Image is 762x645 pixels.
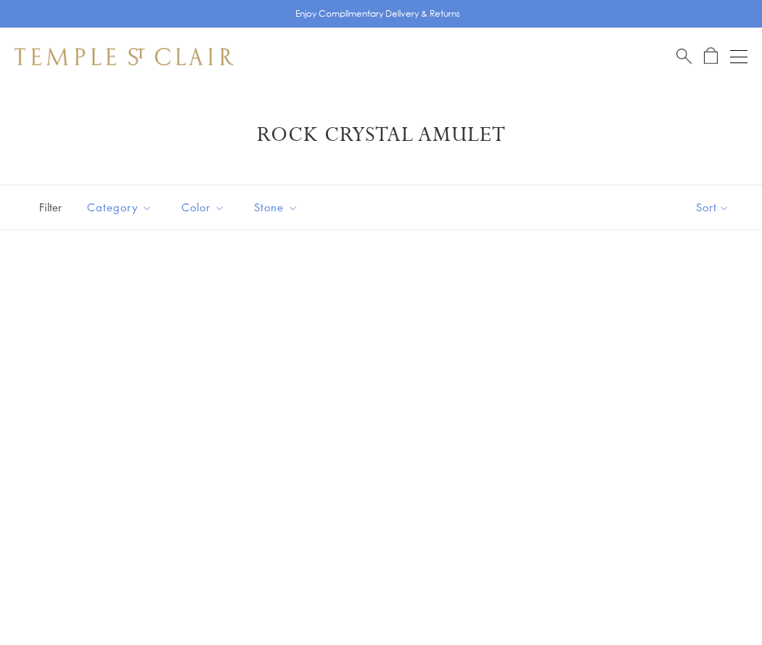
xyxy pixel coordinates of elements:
[243,191,309,224] button: Stone
[76,191,163,224] button: Category
[663,185,762,230] button: Show sort by
[174,198,236,216] span: Color
[730,48,747,65] button: Open navigation
[36,122,726,148] h1: Rock Crystal Amulet
[15,48,234,65] img: Temple St. Clair
[171,191,236,224] button: Color
[247,198,309,216] span: Stone
[80,198,163,216] span: Category
[295,7,460,21] p: Enjoy Complimentary Delivery & Returns
[704,47,718,65] a: Open Shopping Bag
[676,47,692,65] a: Search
